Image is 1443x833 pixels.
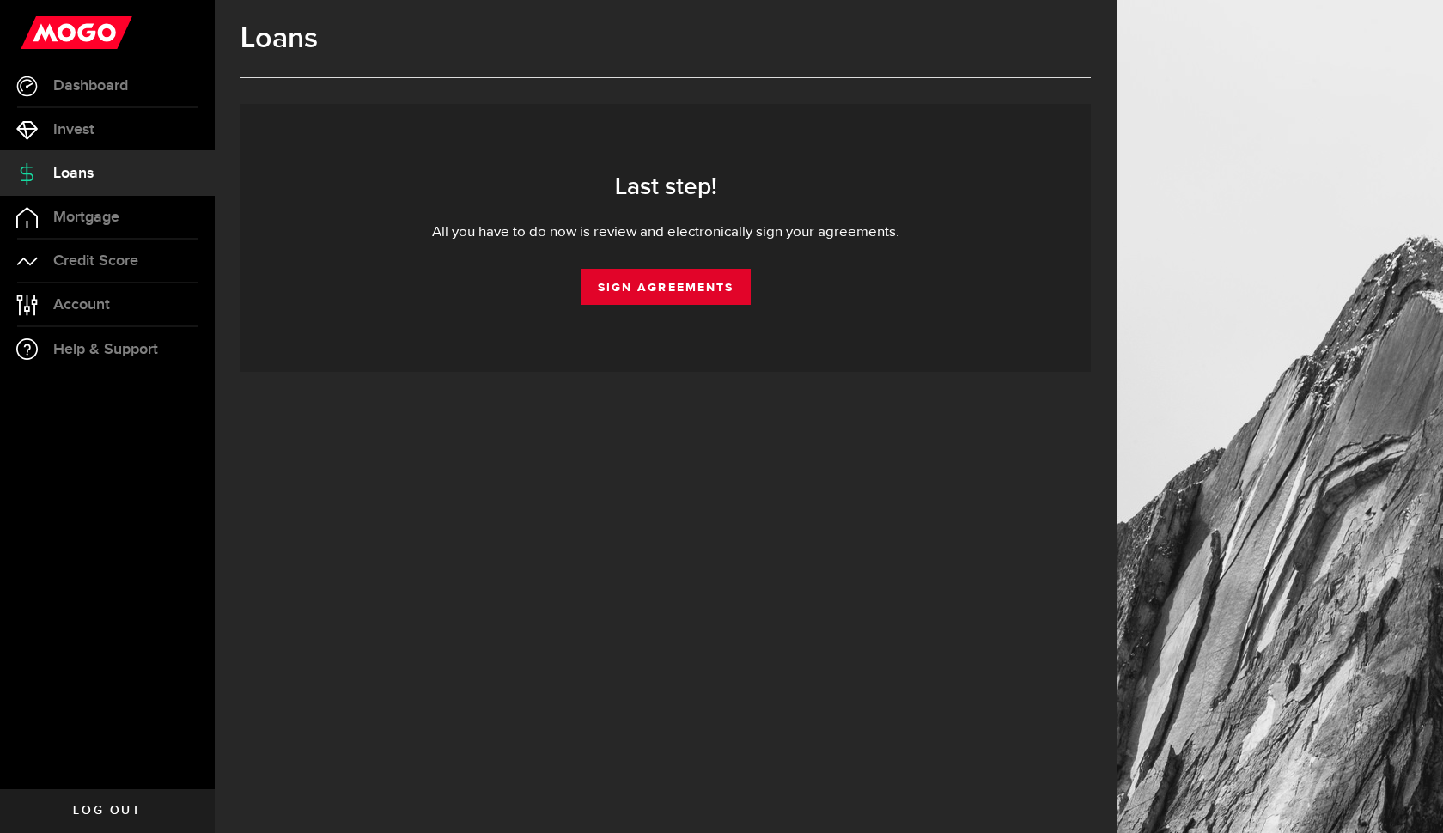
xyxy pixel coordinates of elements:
[53,78,128,94] span: Dashboard
[73,805,141,817] span: Log out
[266,173,1065,201] h3: Last step!
[53,166,94,181] span: Loans
[53,122,94,137] span: Invest
[266,222,1065,243] div: All you have to do now is review and electronically sign your agreements.
[581,269,751,305] a: Sign Agreements
[53,253,138,269] span: Credit Score
[53,210,119,225] span: Mortgage
[14,7,65,58] button: Open LiveChat chat widget
[53,342,158,357] span: Help & Support
[240,21,1091,56] h1: Loans
[53,297,110,313] span: Account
